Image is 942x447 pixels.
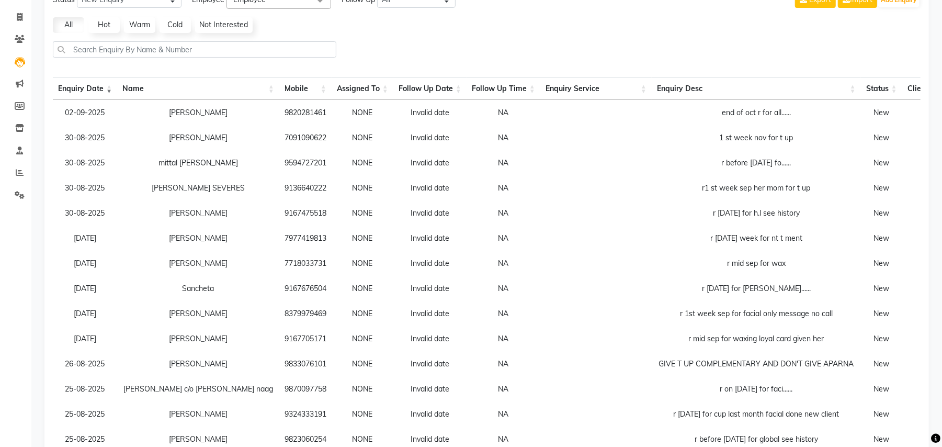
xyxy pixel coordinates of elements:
td: 25-08-2025 [53,376,117,401]
td: NA [467,125,540,150]
td: NA [467,301,540,326]
th: Enquiry Service : activate to sort column ascending [540,77,652,100]
div: r 1st week sep for facial only message no call [657,308,856,319]
td: Invalid date [393,100,467,125]
td: Invalid date [393,200,467,226]
td: 9167475518 [279,200,332,226]
td: 9136640222 [279,175,332,200]
td: [DATE] [53,326,117,351]
td: 30-08-2025 [53,125,117,150]
div: r mid sep for waxing loyal card given her [657,333,856,344]
td: 26-08-2025 [53,351,117,376]
td: NA [467,226,540,251]
td: New [861,175,902,200]
td: New [861,226,902,251]
div: r [DATE] for cup last month facial done new client [657,409,856,420]
div: r [DATE] week for nt t ment [657,233,856,244]
td: NA [467,200,540,226]
td: Invalid date [393,401,467,427]
td: 7091090622 [279,125,332,150]
td: [DATE] [53,226,117,251]
td: Invalid date [393,251,467,276]
td: NA [467,276,540,301]
td: [PERSON_NAME] c/o [PERSON_NAME] naag [117,376,279,401]
td: NONE [332,351,393,376]
td: NONE [332,251,393,276]
td: 9833076101 [279,351,332,376]
td: NA [467,326,540,351]
div: GIVE T UP COMPLEMENTARY AND DON'T GIVE APARNA [657,359,856,370]
td: NA [467,150,540,175]
th: Status: activate to sort column ascending [861,77,902,100]
td: 9820281461 [279,100,332,125]
td: NA [467,401,540,427]
td: NONE [332,125,393,150]
a: Hot [88,17,120,33]
td: New [861,100,902,125]
td: 30-08-2025 [53,150,117,175]
td: NA [467,351,540,376]
td: [PERSON_NAME] [117,226,279,251]
td: Invalid date [393,226,467,251]
td: NONE [332,276,393,301]
td: New [861,376,902,401]
th: Follow Up Time : activate to sort column ascending [467,77,540,100]
td: NA [467,175,540,200]
td: NONE [332,326,393,351]
td: NONE [332,150,393,175]
td: NA [467,376,540,401]
td: [PERSON_NAME] [117,351,279,376]
td: 7977419813 [279,226,332,251]
td: NONE [332,226,393,251]
th: Enquiry Desc: activate to sort column ascending [652,77,861,100]
td: New [861,326,902,351]
td: Invalid date [393,175,467,200]
a: Warm [124,17,155,33]
div: r before [DATE] fo...... [657,158,856,169]
td: 9167705171 [279,326,332,351]
th: Name: activate to sort column ascending [117,77,279,100]
td: [PERSON_NAME] [117,125,279,150]
td: mittal [PERSON_NAME] [117,150,279,175]
td: Invalid date [393,150,467,175]
th: Enquiry Date: activate to sort column ascending [53,77,117,100]
td: [DATE] [53,301,117,326]
div: r1 st week sep her mom for t up [657,183,856,194]
td: 7718033731 [279,251,332,276]
div: r before [DATE] for global see history [657,434,856,445]
td: 8379979469 [279,301,332,326]
div: end of oct r for all...... [657,107,856,118]
td: New [861,401,902,427]
td: Invalid date [393,125,467,150]
td: NONE [332,175,393,200]
td: New [861,301,902,326]
td: [PERSON_NAME] [117,301,279,326]
td: NA [467,251,540,276]
td: New [861,200,902,226]
td: [PERSON_NAME] [117,326,279,351]
div: r on [DATE] for faci...... [657,384,856,395]
td: 9594727201 [279,150,332,175]
div: r mid sep for wax [657,258,856,269]
td: New [861,251,902,276]
a: Cold [160,17,191,33]
td: New [861,276,902,301]
td: Sancheta [117,276,279,301]
td: NONE [332,401,393,427]
td: [PERSON_NAME] [117,100,279,125]
td: NONE [332,301,393,326]
td: NONE [332,376,393,401]
td: [PERSON_NAME] [117,251,279,276]
td: NONE [332,200,393,226]
td: Invalid date [393,326,467,351]
td: NA [467,100,540,125]
td: [PERSON_NAME] SEVERES [117,175,279,200]
td: 02-09-2025 [53,100,117,125]
td: New [861,125,902,150]
td: 30-08-2025 [53,175,117,200]
td: NONE [332,100,393,125]
div: 1 st week nov for t up [657,132,856,143]
td: [PERSON_NAME] [117,200,279,226]
div: r [DATE] for [PERSON_NAME]...... [657,283,856,294]
input: Search Enquiry By Name & Number [53,41,336,58]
